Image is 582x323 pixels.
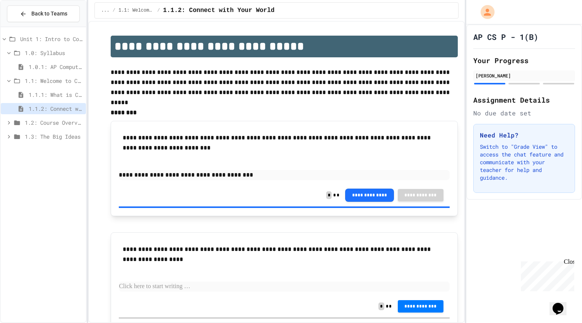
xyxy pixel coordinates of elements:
span: 1.1: Welcome to Computer Science [118,7,154,14]
span: ... [101,7,110,14]
span: 1.3: The Big Ideas [25,132,83,141]
span: Back to Teams [31,10,67,18]
span: / [113,7,115,14]
p: Switch to "Grade View" to access the chat feature and communicate with your teacher for help and ... [480,143,568,182]
h2: Your Progress [473,55,575,66]
span: 1.1.2: Connect with Your World [29,105,83,113]
h1: AP CS P - 1(B) [473,31,538,42]
iframe: chat widget [549,292,574,315]
span: 1.1: Welcome to Computer Science [25,77,83,85]
span: 1.1.2: Connect with Your World [163,6,274,15]
div: [PERSON_NAME] [476,72,573,79]
span: 1.2: Course Overview and the AP Exam [25,119,83,127]
iframe: chat widget [518,258,574,291]
span: Unit 1: Intro to Computer Science [20,35,83,43]
div: My Account [472,3,496,21]
span: 1.1.1: What is Computer Science? [29,91,83,99]
div: Chat with us now!Close [3,3,53,49]
span: 1.0.1: AP Computer Science Principles in Python Course Syllabus [29,63,83,71]
span: / [157,7,160,14]
h3: Need Help? [480,131,568,140]
div: No due date set [473,108,575,118]
h2: Assignment Details [473,94,575,105]
span: 1.0: Syllabus [25,49,83,57]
